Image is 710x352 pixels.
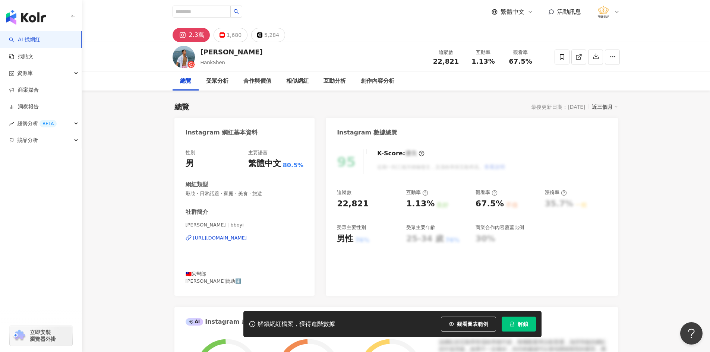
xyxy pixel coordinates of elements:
[17,115,57,132] span: 趨勢分析
[324,77,346,86] div: 互動分析
[433,57,459,65] span: 22,821
[501,8,524,16] span: 繁體中文
[432,49,460,56] div: 追蹤數
[180,77,191,86] div: 總覽
[258,320,335,328] div: 解鎖網紅檔案，獲得進階數據
[337,224,366,231] div: 受眾主要性別
[227,30,242,40] div: 1,680
[469,49,498,56] div: 互動率
[337,233,353,245] div: 男性
[186,129,258,137] div: Instagram 網紅基本資料
[214,28,247,42] button: 1,680
[406,224,435,231] div: 受眾主要年齡
[17,65,33,82] span: 資源庫
[30,329,56,342] span: 立即安裝 瀏覽器外掛
[6,10,46,25] img: logo
[10,326,72,346] a: chrome extension立即安裝 瀏覽器外掛
[186,190,304,197] span: 彩妝 · 日常話題 · 家庭 · 美食 · 旅遊
[248,149,268,156] div: 主要語言
[9,121,14,126] span: rise
[12,330,26,342] img: chrome extension
[189,30,204,40] div: 2.3萬
[186,235,304,241] a: [URL][DOMAIN_NAME]
[173,46,195,68] img: KOL Avatar
[40,120,57,127] div: BETA
[457,321,488,327] span: 觀看圖表範例
[507,49,535,56] div: 觀看率
[251,28,285,42] button: 5,284
[9,103,39,111] a: 洞察報告
[531,104,585,110] div: 最後更新日期：[DATE]
[174,102,189,112] div: 總覽
[186,208,208,216] div: 社群簡介
[509,321,515,327] span: lock
[17,132,38,149] span: 競品分析
[557,8,581,15] span: 活動訊息
[518,321,528,327] span: 解鎖
[186,271,242,283] span: 🇹🇼呆彎郎 [PERSON_NAME]贊助⬇️
[337,129,397,137] div: Instagram 數據總覽
[476,224,524,231] div: 商業合作內容覆蓋比例
[186,149,195,156] div: 性別
[186,222,304,228] span: [PERSON_NAME] | bboyi
[545,189,567,196] div: 漲粉率
[201,47,263,57] div: [PERSON_NAME]
[206,77,228,86] div: 受眾分析
[9,53,34,60] a: 找貼文
[596,5,610,19] img: %E6%B3%95%E5%96%AC%E9%86%AB%E7%BE%8E%E8%A8%BA%E6%89%80_LOGO%20.png
[337,189,351,196] div: 追蹤數
[406,198,435,210] div: 1.13%
[9,36,40,44] a: searchAI 找網紅
[173,28,210,42] button: 2.3萬
[283,161,304,169] span: 80.5%
[406,189,428,196] div: 互動率
[186,158,194,169] div: 男
[476,189,498,196] div: 觀看率
[193,235,247,241] div: [URL][DOMAIN_NAME]
[337,198,369,210] div: 22,821
[592,102,618,112] div: 近三個月
[509,58,532,65] span: 67.5%
[476,198,504,210] div: 67.5%
[243,77,271,86] div: 合作與價值
[286,77,309,86] div: 相似網紅
[234,9,239,14] span: search
[377,149,425,158] div: K-Score :
[471,58,495,65] span: 1.13%
[502,317,536,332] button: 解鎖
[9,86,39,94] a: 商案媒合
[441,317,496,332] button: 觀看圖表範例
[201,60,225,65] span: HankShen
[186,181,208,188] div: 網紅類型
[264,30,279,40] div: 5,284
[248,158,281,169] div: 繁體中文
[361,77,394,86] div: 創作內容分析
